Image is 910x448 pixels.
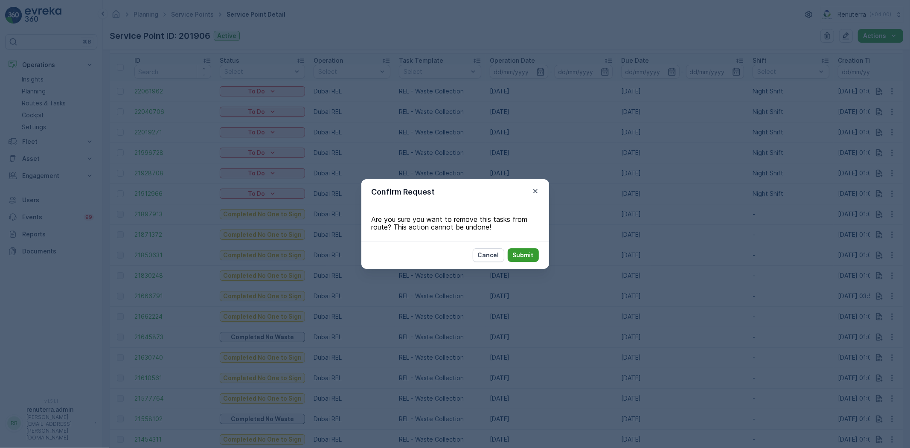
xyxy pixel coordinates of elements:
[478,251,499,259] p: Cancel
[513,251,534,259] p: Submit
[508,248,539,262] button: Submit
[473,248,504,262] button: Cancel
[372,186,435,198] p: Confirm Request
[361,205,549,241] div: Are you sure you want to remove this tasks from route? This action cannot be undone!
